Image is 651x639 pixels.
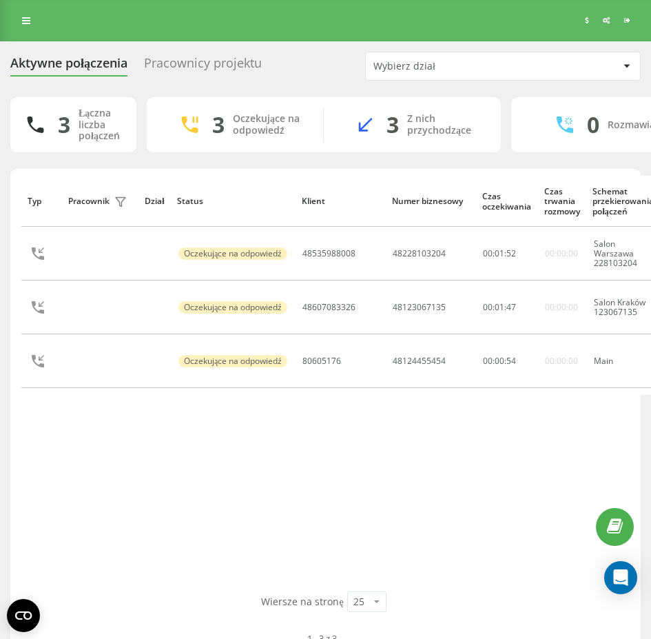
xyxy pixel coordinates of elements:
div: 3 [58,112,70,138]
span: 00 [483,247,493,259]
div: 00:00:00 [545,249,578,258]
span: 01 [495,247,504,259]
div: : : [483,356,516,366]
button: Open CMP widget [7,599,40,632]
div: Numer biznesowy [392,196,469,206]
div: 48124455454 [393,356,446,366]
span: 47 [506,301,516,313]
span: 00 [483,355,493,367]
div: 48123067135 [393,303,446,312]
div: Z nich przychodzące [407,113,480,136]
div: Łączna liczba połączeń [79,108,120,142]
div: 80605176 [302,356,341,366]
div: Czas oczekiwania [482,192,531,212]
div: Wybierz dział [373,61,538,72]
div: Pracownik [68,196,110,206]
div: Dział [145,196,164,206]
div: 3 [212,112,225,138]
div: : : [483,249,516,258]
div: 00:00:00 [545,356,578,366]
div: Oczekujące na odpowiedź [233,113,302,136]
div: 00:00:00 [545,303,578,312]
div: Pracownicy projektu [144,56,262,77]
span: 00 [495,355,504,367]
span: 01 [495,301,504,313]
div: Status [177,196,288,206]
div: 48535988008 [302,249,355,258]
span: Wiersze na stronę [261,595,343,609]
span: 00 [483,301,493,313]
div: 0 [587,112,599,138]
div: Oczekujące na odpowiedź [178,247,287,260]
div: 3 [386,112,399,138]
div: 48228103204 [393,249,446,258]
div: Open Intercom Messenger [604,561,637,594]
span: 52 [506,247,516,259]
div: Oczekujące na odpowiedź [178,355,287,367]
div: Typ [28,196,55,206]
div: : : [483,303,516,312]
div: Aktywne połączenia [10,56,127,77]
div: Czas trwania rozmowy [544,187,580,216]
div: Oczekujące na odpowiedź [178,301,287,314]
div: 25 [353,595,364,609]
div: 48607083326 [302,303,355,312]
div: Klient [302,196,379,206]
span: 54 [506,355,516,367]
